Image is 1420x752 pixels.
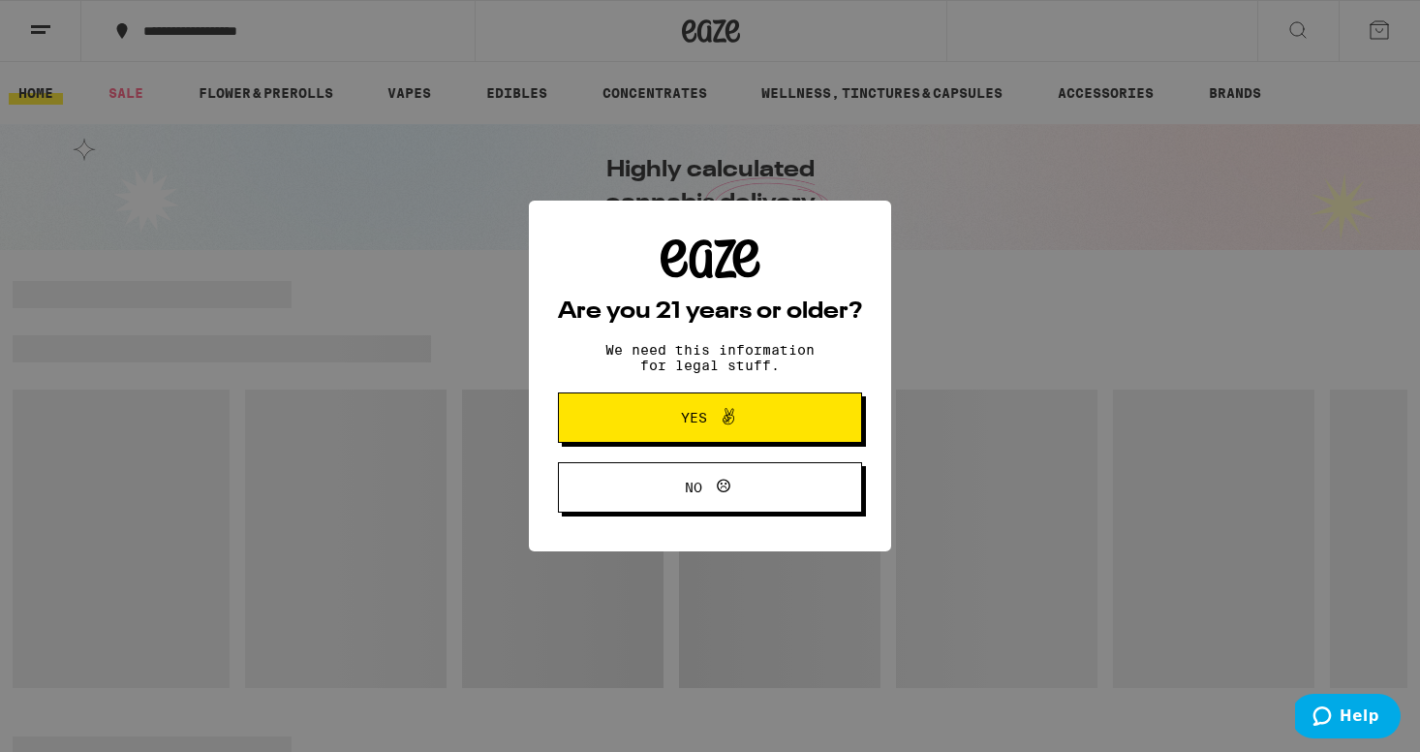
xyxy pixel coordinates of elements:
[1,1,1058,141] button: Redirect to URL
[681,411,707,424] span: Yes
[558,392,862,443] button: Yes
[558,300,862,324] h2: Are you 21 years or older?
[589,342,831,373] p: We need this information for legal stuff.
[1295,694,1401,742] iframe: Opens a widget where you can find more information
[685,481,702,494] span: No
[558,462,862,513] button: No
